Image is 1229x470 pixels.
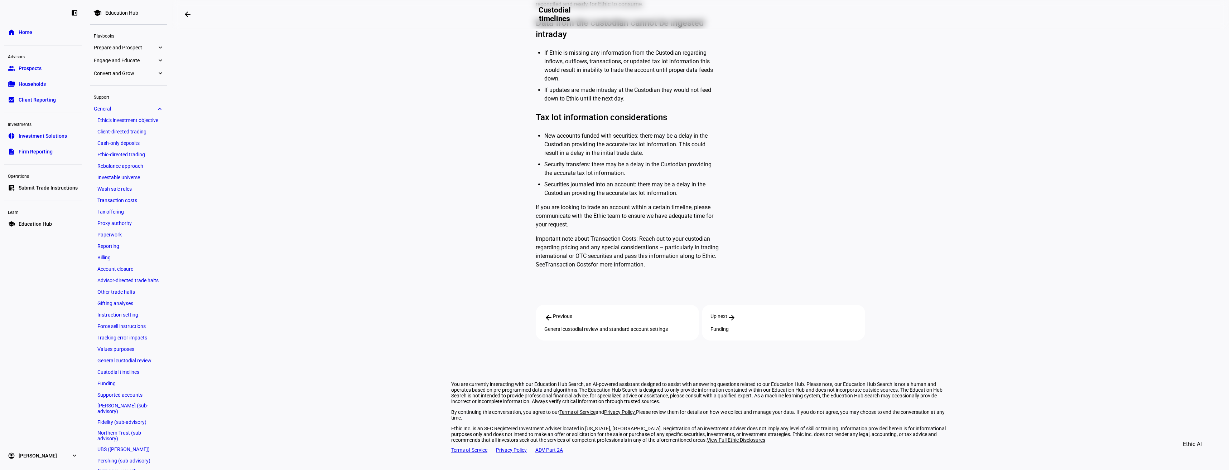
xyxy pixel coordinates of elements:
div: Support [90,92,167,102]
a: [PERSON_NAME] (sub-advisory) [94,401,163,416]
a: Pershing (sub-advisory) [94,456,163,466]
a: homeHome [4,25,82,39]
span: Firm Reporting [19,148,53,155]
li: If updates are made intraday at the Custodian they would not feed down to Ethic until the next day. [544,86,719,103]
span: View Full Ethic Disclosures [707,437,765,443]
span: Prospects [19,65,42,72]
a: Billing [94,253,163,263]
div: Ethic Inc. is an SEC Registered Investment Adviser located in [US_STATE], [GEOGRAPHIC_DATA]. Regi... [451,426,950,443]
div: Funding [710,326,857,332]
a: Instruction setting [94,310,163,320]
h2: Custodial timelines [527,6,582,23]
a: Rebalance approach [94,161,163,171]
span: Ethic AI [1183,436,1202,453]
span: [PERSON_NAME] [19,452,57,459]
a: Values purposes [94,344,163,354]
a: ADV Part 2A [535,447,563,453]
h3: Tax lot information considerations [536,112,719,123]
div: Education Hub [105,10,138,16]
a: General custodial review [94,356,163,366]
li: If Ethic is missing any information from the Custodian regarding inflows, outflows, transactions,... [544,49,719,83]
a: Terms of Service [451,447,487,453]
eth-mat-symbol: group [8,65,15,72]
span: Prepare and Prospect [94,45,157,50]
span: Home [19,29,32,36]
a: bid_landscapeClient Reporting [4,93,82,107]
mat-icon: arrow_backwards [183,10,192,19]
p: If you are looking to trade an account within a certain timeline, please communicate with the Eth... [536,203,719,229]
mat-icon: school [93,9,102,17]
li: Securities journaled into an account: there may be a delay in the Custodian providing the accurat... [544,180,719,197]
eth-mat-symbol: expand_more [157,57,163,64]
eth-mat-symbol: left_panel_close [71,9,78,16]
a: Transaction costs [94,195,163,205]
p: Important note about Transaction Costs: Reach out to your custodian regarding pricing and any spe... [536,235,719,269]
eth-mat-symbol: expand_more [157,70,163,77]
a: Transaction Costs [545,261,591,268]
a: Northern Trust (sub-advisory) [94,429,163,443]
a: folder_copyHouseholds [4,77,82,91]
h3: Data from the custodian cannot be ingested intraday [536,17,719,40]
a: Generalexpand_more [90,104,167,114]
a: pie_chartInvestment Solutions [4,129,82,143]
span: Client Reporting [19,96,56,103]
mat-icon: arrow_forward [727,313,736,322]
span: Up next [710,313,727,322]
a: Proxy authority [94,218,163,228]
mat-icon: arrow_back [544,313,553,322]
a: Funding [94,378,163,388]
div: Playbooks [90,30,167,40]
div: Operations [4,171,82,181]
span: Households [19,80,46,88]
a: Reporting [94,241,163,251]
eth-mat-symbol: expand_more [71,452,78,459]
eth-mat-symbol: list_alt_add [8,184,15,191]
span: Submit Trade Instructions [19,184,78,191]
a: descriptionFirm Reporting [4,145,82,159]
span: Investment Solutions [19,132,67,139]
eth-mat-symbol: expand_more [157,105,163,112]
eth-mat-symbol: description [8,148,15,155]
a: Privacy Policy [496,447,527,453]
eth-mat-symbol: expand_more [157,44,163,51]
a: groupProspects [4,61,82,75]
span: Convert and Grow [94,70,157,76]
p: You are currently interacting with our Education Hub Search, an AI-powered assistant designed to ... [451,381,950,404]
div: Investments [4,119,82,129]
a: Other trade halts [94,287,163,297]
a: Ethic-directed trading [94,150,163,160]
a: Cash-only deposits [94,138,163,148]
a: Tax offering [94,207,163,217]
p: By continuing this conversation, you agree to our and Please review them for details on how we co... [451,409,950,421]
div: General custodial review and standard account settings [544,326,690,332]
eth-mat-symbol: school [8,220,15,227]
span: General [94,106,157,112]
a: Paperwork [94,230,163,240]
div: Advisors [4,51,82,61]
a: Tracking error impacts [94,333,163,343]
a: Advisor-directed trade halts [94,275,163,285]
a: Custodial timelines [94,367,163,377]
li: Security transfers: there may be a delay in the Custodian providing the accurate tax lot informat... [544,160,719,177]
span: Education Hub [19,220,52,227]
eth-mat-symbol: home [8,29,15,36]
a: Investable universe [94,172,163,182]
button: Ethic AI [1173,436,1212,453]
a: Account closure [94,264,163,274]
span: Engage and Educate [94,58,157,63]
a: Client-directed trading [94,127,163,137]
eth-mat-symbol: bid_landscape [8,96,15,103]
div: Learn [4,207,82,217]
a: Wash sale rules [94,184,163,194]
a: Supported accounts [94,390,163,400]
eth-mat-symbol: folder_copy [8,80,15,88]
eth-mat-symbol: pie_chart [8,132,15,139]
a: Privacy Policy. [604,409,636,415]
a: Fidelity (sub-advisory) [94,417,163,427]
a: Terms of Service [559,409,596,415]
a: Ethic’s investment objective [94,115,163,125]
a: Gifting analyses [94,298,163,308]
a: Force sell instructions [94,321,163,331]
li: New accounts funded with securities: there may be a delay in the Custodian providing the accurate... [544,132,719,157]
a: UBS ([PERSON_NAME]) [94,444,163,454]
